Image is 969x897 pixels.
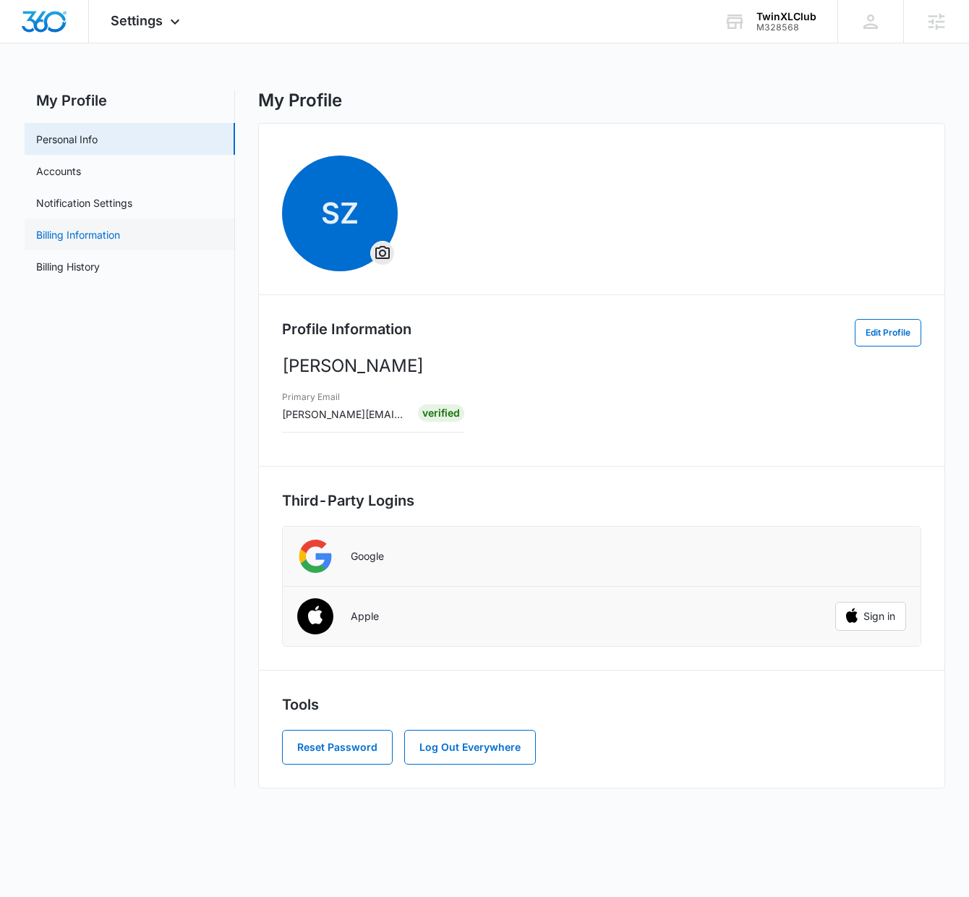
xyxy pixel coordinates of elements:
[351,610,379,623] p: Apple
[282,156,398,271] span: SZOverflow Menu
[418,404,464,422] div: Verified
[404,730,536,765] button: Log Out Everywhere
[756,11,816,22] div: account name
[36,227,120,242] a: Billing Information
[282,694,921,715] h2: Tools
[36,259,100,274] a: Billing History
[36,195,132,211] a: Notification Settings
[282,353,921,379] p: [PERSON_NAME]
[371,242,394,265] button: Overflow Menu
[297,538,333,574] img: Google
[288,590,342,645] img: Apple
[282,318,411,340] h2: Profile Information
[835,602,906,631] button: Sign in
[828,540,913,572] iframe: Sign in with Google Button
[351,550,384,563] p: Google
[282,490,921,511] h2: Third-Party Logins
[36,163,81,179] a: Accounts
[25,90,235,111] h2: My Profile
[282,156,398,271] span: SZ
[282,408,539,420] span: [PERSON_NAME][EMAIL_ADDRESS][DOMAIN_NAME]
[258,90,342,111] h1: My Profile
[282,730,393,765] button: Reset Password
[855,319,921,347] button: Edit Profile
[36,132,98,147] a: Personal Info
[111,13,163,28] span: Settings
[282,391,408,404] h3: Primary Email
[756,22,816,33] div: account id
